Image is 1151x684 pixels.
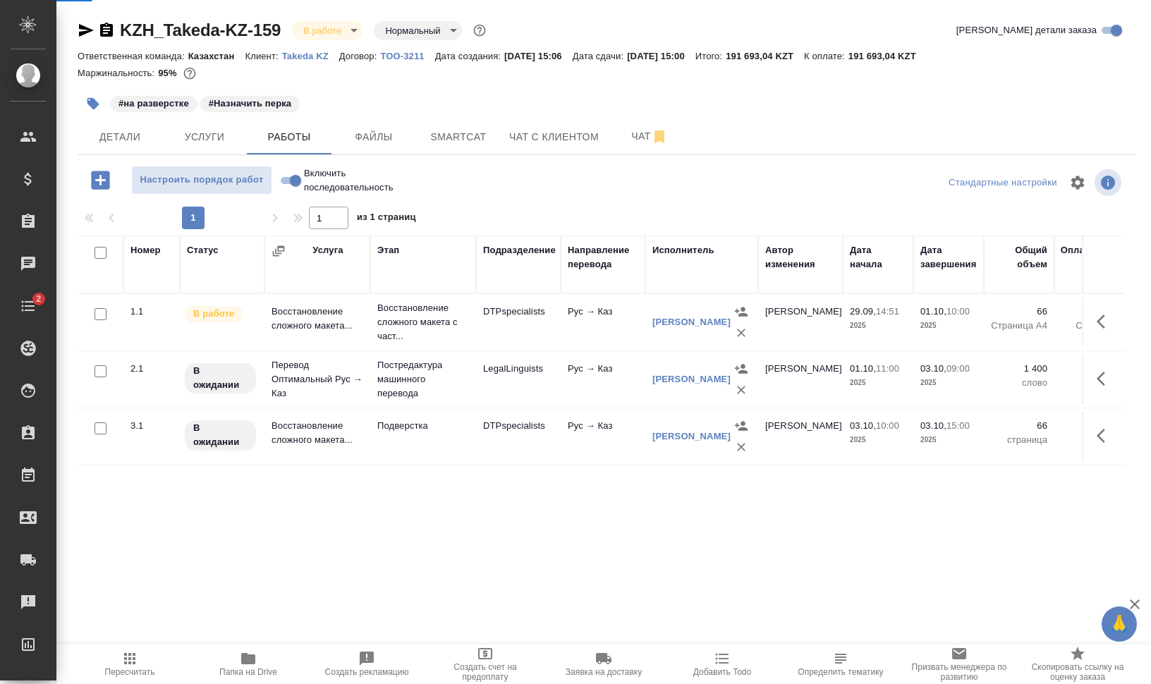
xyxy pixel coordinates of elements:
[193,364,248,392] p: В ожидании
[876,306,899,317] p: 14:51
[850,243,906,271] div: Дата начала
[561,355,645,404] td: Рус → Каз
[765,243,836,271] div: Автор изменения
[189,645,307,684] button: Папка на Drive
[1061,362,1132,376] p: 1 400
[991,376,1047,390] p: слово
[663,645,781,684] button: Добавить Todo
[1061,376,1132,390] p: слово
[1061,419,1132,433] p: 66
[1061,166,1095,200] span: Настроить таблицу
[920,243,977,271] div: Дата завершения
[209,97,291,111] p: #Назначить перка
[187,243,219,257] div: Статус
[758,298,843,347] td: [PERSON_NAME]
[255,128,323,146] span: Работы
[991,243,1047,271] div: Общий объем
[193,421,248,449] p: В ожидании
[627,51,695,61] p: [DATE] 15:00
[758,355,843,404] td: [PERSON_NAME]
[219,667,277,677] span: Папка на Drive
[476,412,561,461] td: DTPspecialists
[380,49,434,61] a: ТОО-3211
[28,292,49,306] span: 2
[282,51,339,61] p: Takeda KZ
[81,166,120,195] button: Добавить работу
[483,243,556,257] div: Подразделение
[876,420,899,431] p: 10:00
[850,319,906,333] p: 2025
[78,22,95,39] button: Скопировать ссылку для ЯМессенджера
[120,20,281,39] a: KZH_Takeda-KZ-159
[340,128,408,146] span: Файлы
[781,645,900,684] button: Определить тематику
[374,21,461,40] div: В работе
[908,662,1010,682] span: Призвать менеджера по развитию
[264,298,370,347] td: Восстановление сложного макета...
[991,419,1047,433] p: 66
[188,51,245,61] p: Казахстан
[850,433,906,447] p: 2025
[381,25,444,37] button: Нормальный
[183,362,257,395] div: Исполнитель назначен, приступать к работе пока рано
[850,376,906,390] p: 2025
[78,88,109,119] button: Добавить тэг
[946,306,970,317] p: 10:00
[850,363,876,374] p: 01.10,
[118,97,189,111] p: #на разверстке
[130,362,173,376] div: 2.1
[264,412,370,461] td: Восстановление сложного макета...
[183,419,257,452] div: Исполнитель назначен, приступать к работе пока рано
[504,51,573,61] p: [DATE] 15:06
[434,662,536,682] span: Создать счет на предоплату
[292,21,363,40] div: В работе
[731,358,752,379] button: Назначить
[131,166,272,195] button: Настроить порядок работ
[193,307,234,321] p: В работе
[1061,305,1132,319] p: 66
[476,298,561,347] td: DTPspecialists
[848,51,927,61] p: 191 693,04 KZT
[325,667,409,677] span: Создать рекламацию
[573,51,627,61] p: Дата сдачи:
[377,419,469,433] p: Подверстка
[377,243,399,257] div: Этап
[1088,419,1122,453] button: Здесь прячутся важные кнопки
[544,645,663,684] button: Заявка на доставку
[245,51,281,61] p: Клиент:
[920,420,946,431] p: 03.10,
[991,319,1047,333] p: Страница А4
[78,51,188,61] p: Ответственная команда:
[130,419,173,433] div: 3.1
[264,351,370,408] td: Перевод Оптимальный Рус → Каз
[130,243,161,257] div: Номер
[804,51,848,61] p: К оплате:
[158,68,180,78] p: 95%
[1088,305,1122,338] button: Здесь прячутся важные кнопки
[377,358,469,401] p: Постредактура машинного перевода
[991,305,1047,319] p: 66
[876,363,899,374] p: 11:00
[1027,662,1128,682] span: Скопировать ссылку на оценку заказа
[130,305,173,319] div: 1.1
[1018,645,1137,684] button: Скопировать ссылку на оценку заказа
[4,288,53,324] a: 2
[652,374,731,384] a: [PERSON_NAME]
[726,51,804,61] p: 191 693,04 KZT
[425,128,492,146] span: Smartcat
[850,306,876,317] p: 29.09,
[652,243,714,257] div: Исполнитель
[78,68,158,78] p: Маржинальность:
[956,23,1097,37] span: [PERSON_NAME] детали заказа
[1061,319,1132,333] p: Страница А4
[991,362,1047,376] p: 1 400
[199,97,301,109] span: Назначить перка
[945,172,1061,194] div: split button
[339,51,381,61] p: Договор:
[183,305,257,324] div: Исполнитель выполняет работу
[652,317,731,327] a: [PERSON_NAME]
[105,667,155,677] span: Пересчитать
[1061,433,1132,447] p: страница
[731,415,752,436] button: Назначить
[920,319,977,333] p: 2025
